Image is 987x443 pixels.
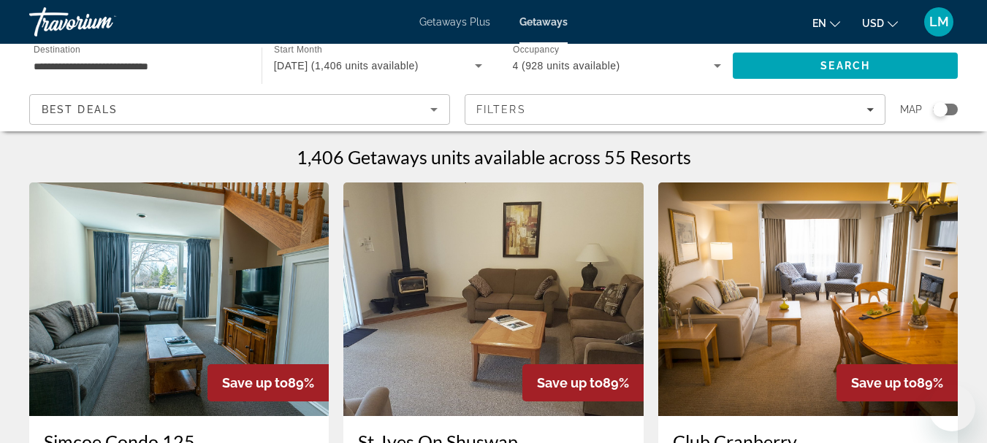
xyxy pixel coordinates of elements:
button: Change language [812,12,840,34]
span: Start Month [274,45,322,55]
div: 89% [837,364,958,401]
span: Destination [34,45,80,54]
div: 89% [207,364,329,401]
span: Save up to [222,375,288,390]
button: Change currency [862,12,898,34]
iframe: Кнопка запуска окна обмена сообщениями [929,385,975,431]
span: USD [862,18,884,29]
button: Search [733,53,958,79]
span: Map [900,99,922,120]
span: Occupancy [513,45,559,55]
button: User Menu [920,7,958,37]
span: Search [820,60,870,72]
input: Select destination [34,58,243,75]
h1: 1,406 Getaways units available across 55 Resorts [297,146,691,168]
a: Getaways Plus [419,16,490,28]
mat-select: Sort by [42,101,438,118]
button: Filters [465,94,885,125]
img: Simcoe Condo 125 [29,182,329,416]
a: Getaways [519,16,568,28]
span: Filters [476,104,526,115]
div: 89% [522,364,644,401]
img: St. Ives On Shuswap [343,182,643,416]
span: [DATE] (1,406 units available) [274,60,419,72]
span: en [812,18,826,29]
span: LM [929,15,949,29]
img: Club Cranberry [658,182,958,416]
span: Save up to [851,375,917,390]
span: Save up to [537,375,603,390]
span: Best Deals [42,104,118,115]
a: Travorium [29,3,175,41]
span: 4 (928 units available) [513,60,620,72]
